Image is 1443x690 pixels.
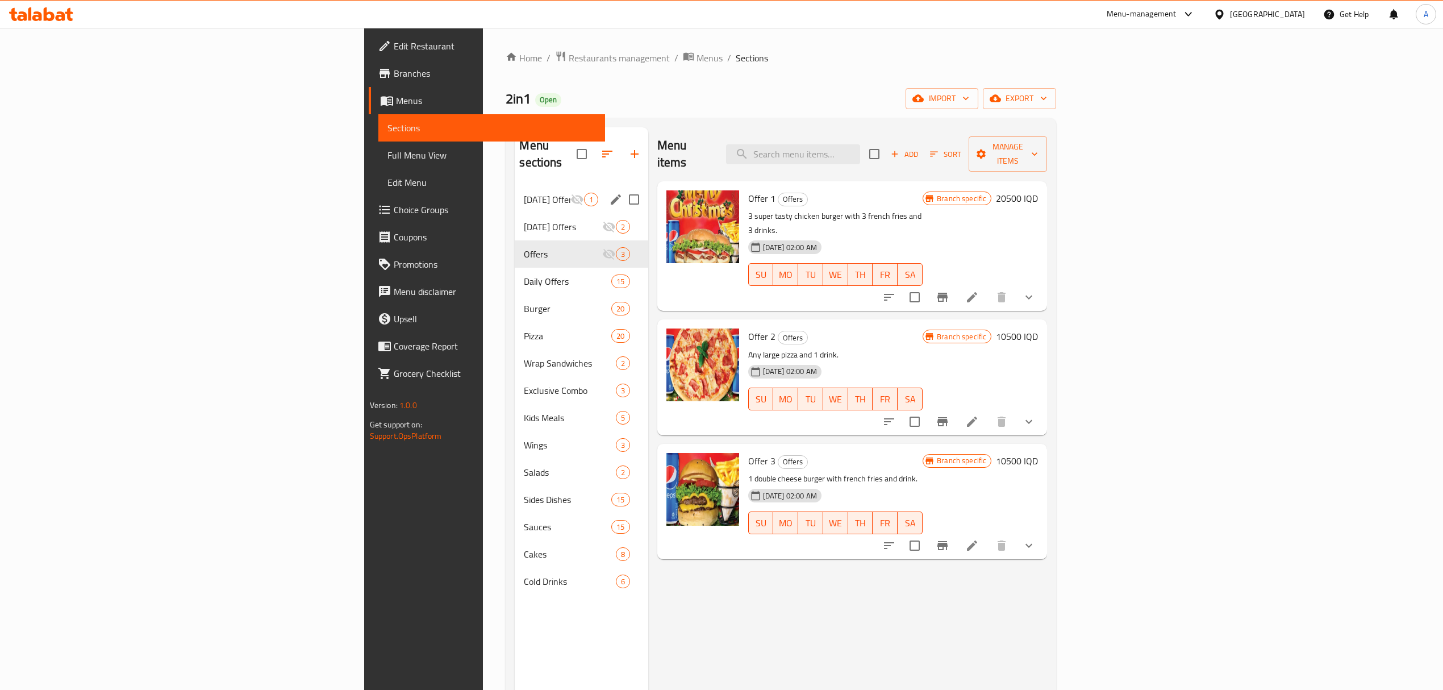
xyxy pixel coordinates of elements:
[875,532,903,559] button: sort-choices
[758,366,821,377] span: [DATE] 02:00 AM
[369,87,605,114] a: Menus
[748,328,775,345] span: Offer 2
[727,51,731,65] li: /
[616,440,629,451] span: 3
[758,242,821,253] span: [DATE] 02:00 AM
[515,213,648,240] div: [DATE] Offers2
[873,388,898,410] button: FR
[898,388,923,410] button: SA
[1230,8,1305,20] div: [GEOGRAPHIC_DATA]
[524,493,611,506] span: Sides Dishes
[778,193,808,206] div: Offers
[369,32,605,60] a: Edit Restaurant
[753,391,769,408] span: SU
[515,186,648,213] div: [DATE] Offer1edit
[753,267,769,283] span: SU
[399,398,417,413] span: 1.0.0
[930,148,961,161] span: Sort
[803,515,819,531] span: TU
[988,532,1015,559] button: delete
[387,121,596,135] span: Sections
[778,455,808,469] div: Offers
[778,515,794,531] span: MO
[584,193,598,206] div: items
[886,146,923,163] button: Add
[524,275,611,288] span: Daily Offers
[873,263,898,286] button: FR
[524,465,615,479] span: Salads
[1015,284,1042,311] button: show more
[396,94,596,107] span: Menus
[666,453,739,526] img: Offer 3
[828,391,844,408] span: WE
[748,209,923,238] p: 3 super tasty chicken burger with 3 french fries and 3 drinks.
[929,408,956,435] button: Branch-specific-item
[394,367,596,380] span: Grocery Checklist
[726,144,860,164] input: search
[753,515,769,531] span: SU
[524,575,615,588] div: Cold Drinks
[369,332,605,360] a: Coverage Report
[616,467,629,478] span: 2
[875,284,903,311] button: sort-choices
[748,263,774,286] button: SU
[1022,415,1036,429] svg: Show Choices
[932,331,991,342] span: Branch specific
[594,140,621,168] span: Sort sections
[803,267,819,283] span: TU
[736,51,768,65] span: Sections
[773,263,798,286] button: MO
[616,465,630,479] div: items
[748,190,775,207] span: Offer 1
[748,348,923,362] p: Any large pizza and 1 drink.
[387,148,596,162] span: Full Menu View
[616,411,630,425] div: items
[607,191,624,208] button: edit
[748,512,774,534] button: SU
[983,88,1056,109] button: export
[798,512,823,534] button: TU
[524,438,615,452] span: Wings
[524,247,602,261] div: Offers
[666,329,739,401] img: Offer 2
[394,257,596,271] span: Promotions
[828,267,844,283] span: WE
[524,356,615,370] div: Wrap Sandwiches
[1022,290,1036,304] svg: Show Choices
[778,267,794,283] span: MO
[524,329,611,343] span: Pizza
[612,276,629,287] span: 15
[1107,7,1177,21] div: Menu-management
[524,520,611,534] span: Sauces
[778,331,807,344] span: Offers
[778,193,807,206] span: Offers
[524,220,602,234] span: [DATE] Offers
[378,114,605,142] a: Sections
[515,459,648,486] div: Salads2
[965,290,979,304] a: Edit menu item
[877,391,893,408] span: FR
[616,575,630,588] div: items
[748,388,774,410] button: SU
[612,522,629,533] span: 15
[369,251,605,278] a: Promotions
[748,472,923,486] p: 1 double cheese burger with french fries and drink.
[803,391,819,408] span: TU
[611,329,629,343] div: items
[616,576,629,587] span: 6
[988,408,1015,435] button: delete
[616,222,629,232] span: 2
[515,295,648,322] div: Burger20
[524,193,570,206] span: [DATE] Offer
[877,267,893,283] span: FR
[370,417,422,432] span: Get support on:
[886,146,923,163] span: Add item
[616,438,630,452] div: items
[616,358,629,369] span: 2
[515,404,648,431] div: Kids Meals5
[394,39,596,53] span: Edit Restaurant
[657,137,712,171] h2: Menu items
[778,331,808,344] div: Offers
[906,88,978,109] button: import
